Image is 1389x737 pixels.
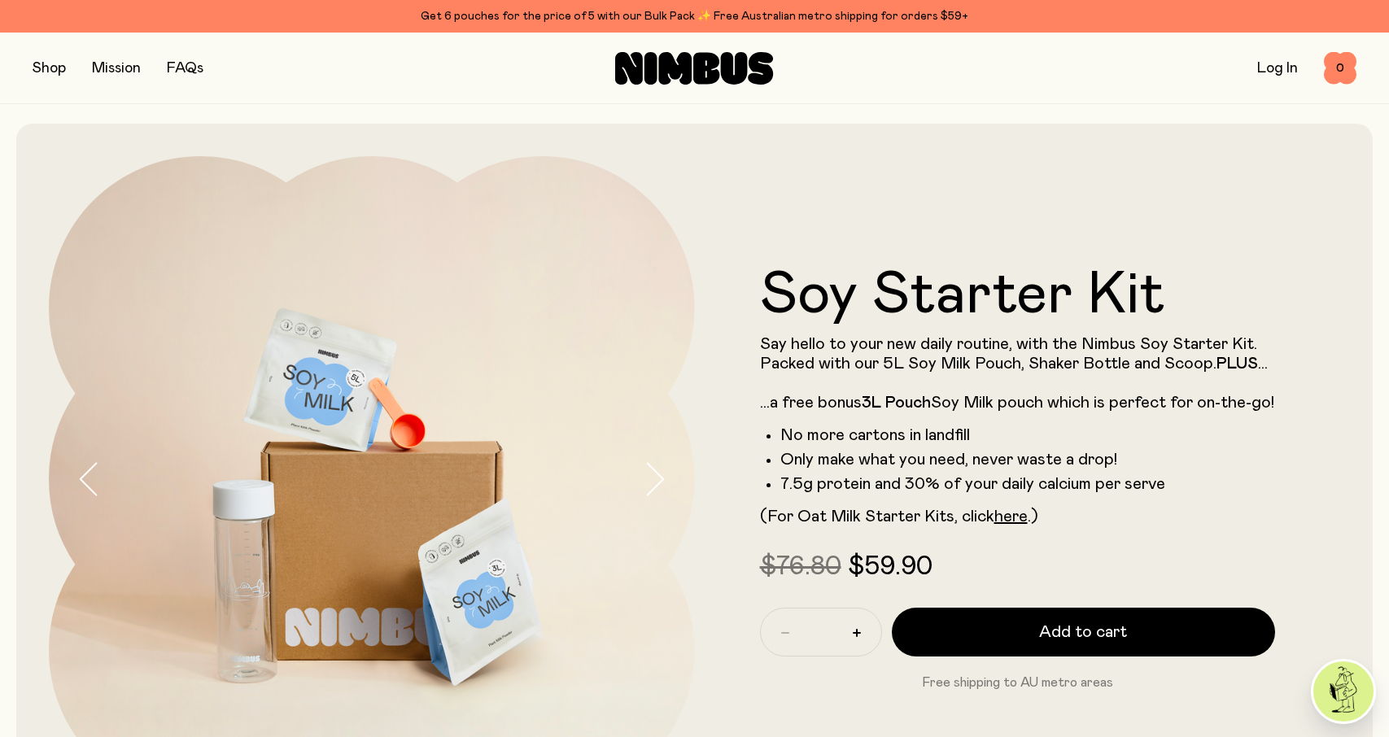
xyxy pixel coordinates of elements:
a: here [994,508,1028,525]
strong: PLUS [1216,355,1258,372]
span: Add to cart [1039,621,1127,643]
a: FAQs [167,61,203,76]
p: Free shipping to AU metro areas [760,673,1276,692]
span: $59.90 [848,554,933,580]
a: Mission [92,61,141,76]
a: Log In [1257,61,1298,76]
h1: Soy Starter Kit [760,266,1276,325]
p: Say hello to your new daily routine, with the Nimbus Soy Starter Kit. Packed with our 5L Soy Milk... [760,334,1276,412]
span: (For Oat Milk Starter Kits, click [760,508,994,525]
button: Add to cart [892,608,1276,656]
button: 0 [1324,52,1356,85]
img: agent [1313,661,1374,722]
span: .) [1028,508,1038,525]
div: Get 6 pouches for the price of 5 with our Bulk Pack ✨ Free Australian metro shipping for orders $59+ [33,7,1356,26]
strong: 3L [862,395,881,411]
li: Only make what you need, never waste a drop! [780,450,1276,469]
strong: Pouch [885,395,931,411]
span: $76.80 [760,554,841,580]
li: 7.5g protein and 30% of your daily calcium per serve [780,474,1276,494]
li: No more cartons in landfill [780,425,1276,445]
